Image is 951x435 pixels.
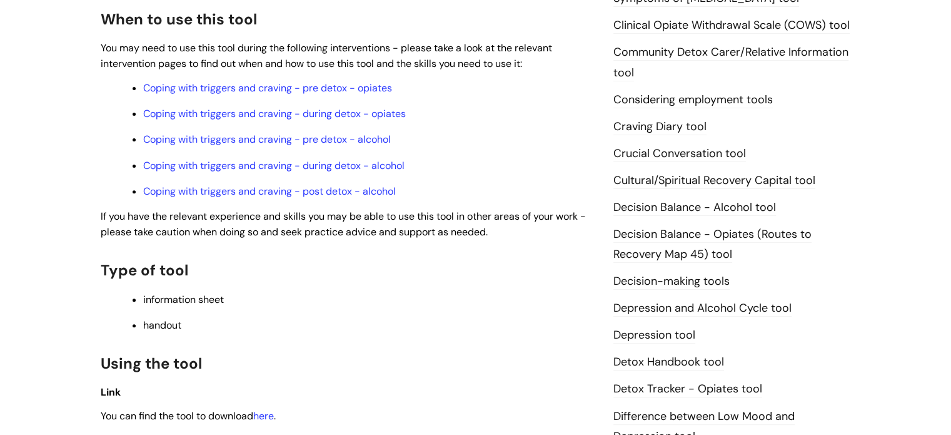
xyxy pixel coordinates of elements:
a: here [253,409,274,422]
span: Using the tool [101,354,202,373]
span: You may need to use this tool during the following interventions - please take a look at the rele... [101,41,552,70]
a: Coping with triggers and craving - pre detox - alcohol [143,133,391,146]
a: Depression and Alcohol Cycle tool [613,300,792,317]
a: Decision Balance - Alcohol tool [613,200,776,216]
span: When to use this tool [101,9,257,29]
a: Decision Balance - Opiates (Routes to Recovery Map 45) tool [613,227,812,263]
a: Coping with triggers and craving - post detox - alcohol [143,185,396,198]
span: handout [143,319,181,332]
a: Community Detox Carer/Relative Information tool [613,44,848,81]
span: information sheet [143,293,224,306]
a: Craving Diary tool [613,119,707,135]
span: You can find the tool to download . [101,409,276,422]
a: Depression tool [613,327,695,344]
a: Coping with triggers and craving - during detox - opiates [143,107,406,120]
a: Coping with triggers and craving - during detox - alcohol [143,159,405,172]
span: Link [101,386,121,399]
a: Decision-making tools [613,274,730,290]
span: If you have the relevant experience and skills you may be able to use this tool in other areas of... [101,210,586,238]
a: Crucial Conversation tool [613,146,746,162]
a: Detox Tracker - Opiates tool [613,381,762,397]
span: Type of tool [101,260,188,280]
a: Clinical Opiate Withdrawal Scale (COWS) tool [613,18,850,34]
a: Detox Handbook tool [613,354,724,371]
a: Cultural/Spiritual Recovery Capital tool [613,173,815,189]
a: Coping with triggers and craving - pre detox - opiates [143,81,392,95]
a: Considering employment tools [613,92,773,108]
